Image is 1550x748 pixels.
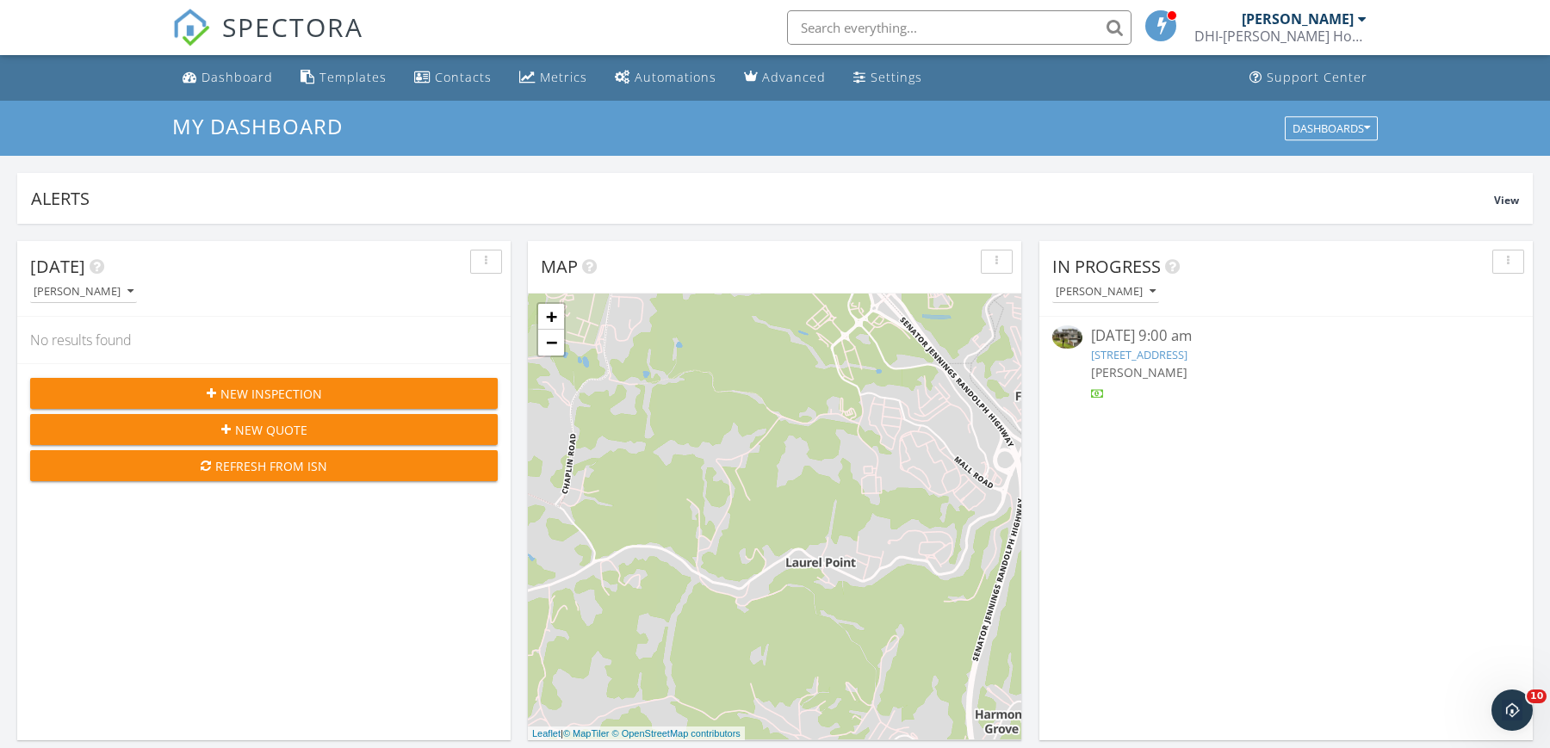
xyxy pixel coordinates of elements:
[846,62,929,94] a: Settings
[737,62,833,94] a: Advanced
[31,187,1494,210] div: Alerts
[44,457,484,475] div: Refresh from ISN
[1242,10,1354,28] div: [PERSON_NAME]
[612,728,741,739] a: © OpenStreetMap contributors
[172,9,210,46] img: The Best Home Inspection Software - Spectora
[1091,347,1187,362] a: [STREET_ADDRESS]
[294,62,394,94] a: Templates
[528,726,745,741] div: |
[871,69,922,85] div: Settings
[17,317,511,363] div: No results found
[538,330,564,355] a: Zoom out
[608,62,723,94] a: Automations (Basic)
[30,414,498,445] button: New Quote
[1052,325,1082,348] img: 9554786%2Fcover_photos%2F62psAaJJhvN4r8HfPCg5%2Fsmall.jpg
[1527,689,1547,703] span: 10
[1285,116,1378,140] button: Dashboards
[172,112,343,140] span: My Dashboard
[30,281,137,304] button: [PERSON_NAME]
[1267,69,1367,85] div: Support Center
[532,728,561,739] a: Leaflet
[540,69,587,85] div: Metrics
[1056,286,1156,298] div: [PERSON_NAME]
[222,9,363,45] span: SPECTORA
[407,62,499,94] a: Contacts
[1293,122,1370,134] div: Dashboards
[1243,62,1374,94] a: Support Center
[538,304,564,330] a: Zoom in
[1194,28,1367,45] div: DHI-Davis Home Inspections, LLC
[30,450,498,481] button: Refresh from ISN
[1491,689,1533,731] iframe: Intercom live chat
[1052,325,1520,402] a: [DATE] 9:00 am [STREET_ADDRESS] [PERSON_NAME]
[435,69,492,85] div: Contacts
[30,378,498,409] button: New Inspection
[201,69,273,85] div: Dashboard
[1091,325,1481,347] div: [DATE] 9:00 am
[563,728,610,739] a: © MapTiler
[1052,255,1161,278] span: In Progress
[176,62,280,94] a: Dashboard
[635,69,716,85] div: Automations
[762,69,826,85] div: Advanced
[512,62,594,94] a: Metrics
[541,255,578,278] span: Map
[1052,281,1159,304] button: [PERSON_NAME]
[235,421,307,439] span: New Quote
[1494,193,1519,207] span: View
[172,23,363,59] a: SPECTORA
[220,385,322,403] span: New Inspection
[319,69,387,85] div: Templates
[1091,364,1187,380] span: [PERSON_NAME]
[787,10,1131,45] input: Search everything...
[34,286,133,298] div: [PERSON_NAME]
[30,255,85,278] span: [DATE]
